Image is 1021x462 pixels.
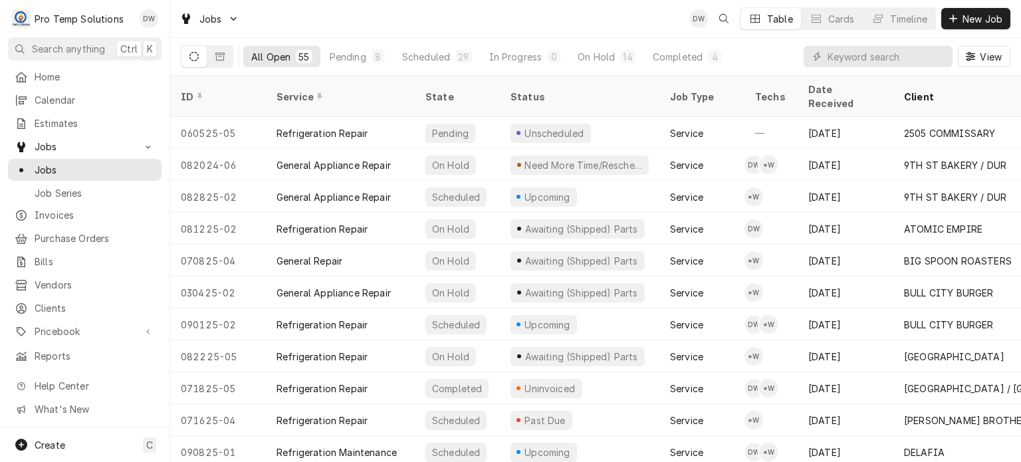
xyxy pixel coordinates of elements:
div: Uninvoiced [523,382,577,396]
span: View [977,50,1004,64]
div: — [744,117,798,149]
div: *Kevin Williams's Avatar [759,443,778,461]
div: DW [744,443,763,461]
div: Dakota Williams's Avatar [744,219,763,238]
div: *Kevin Williams's Avatar [759,379,778,398]
span: Clients [35,301,155,315]
a: Go to Jobs [174,8,245,30]
div: Completed [431,382,483,396]
span: Bills [35,255,155,269]
span: Estimates [35,116,155,130]
div: P [12,9,31,28]
button: Open search [713,8,735,29]
div: DW [744,156,763,174]
div: BULL CITY BURGER [904,318,994,332]
div: Awaiting (Shipped) Parts [523,286,639,300]
a: Purchase Orders [8,227,162,249]
span: Invoices [35,208,155,222]
div: Awaiting (Shipped) Parts [523,254,639,268]
div: 090125-02 [170,308,266,340]
div: *Kevin Williams's Avatar [744,251,763,270]
div: Timeline [890,12,927,26]
span: K [147,42,153,56]
span: Jobs [35,163,155,177]
div: Service [670,350,703,364]
div: 081225-02 [170,213,266,245]
div: Service [670,254,703,268]
a: Go to Jobs [8,136,162,158]
a: Go to Help Center [8,375,162,397]
div: ID [181,90,253,104]
div: Cards [828,12,855,26]
a: Clients [8,297,162,319]
div: Dakota Williams's Avatar [744,443,763,461]
div: [DATE] [798,181,893,213]
div: Awaiting (Shipped) Parts [523,222,639,236]
div: 29 [458,50,469,64]
div: BIG SPOON ROASTERS [904,254,1012,268]
div: BULL CITY BURGER [904,286,994,300]
a: Go to Pricebook [8,320,162,342]
div: 14 [623,50,632,64]
span: Home [35,70,155,84]
div: Service [670,286,703,300]
a: Bills [8,251,162,273]
div: Service [670,222,703,236]
input: Keyword search [828,46,946,67]
div: Pro Temp Solutions's Avatar [12,9,31,28]
div: 4 [711,50,719,64]
div: Client [904,90,1018,104]
span: What's New [35,402,154,416]
div: 0 [550,50,558,64]
div: General Appliance Repair [277,190,391,204]
div: 060525-05 [170,117,266,149]
div: 030425-02 [170,277,266,308]
span: Pricebook [35,324,135,338]
div: Scheduled [431,445,481,459]
div: General Appliance Repair [277,158,391,172]
a: Vendors [8,274,162,296]
div: DW [689,9,708,28]
span: Job Series [35,186,155,200]
div: Techs [755,90,787,104]
div: 071825-05 [170,372,266,404]
div: Service [670,126,703,140]
div: Dana Williams's Avatar [140,9,158,28]
div: Past Due [523,413,568,427]
span: Jobs [199,12,222,26]
div: [DATE] [798,149,893,181]
span: Purchase Orders [35,231,155,245]
div: Refrigeration Repair [277,382,368,396]
div: Refrigeration Repair [277,126,368,140]
div: On Hold [431,350,471,364]
div: Need More Time/Reschedule [523,158,643,172]
span: Search anything [32,42,105,56]
div: Refrigeration Repair [277,222,368,236]
div: On Hold [431,286,471,300]
div: Refrigeration Repair [277,350,368,364]
div: *Kevin Williams's Avatar [759,156,778,174]
div: Awaiting (Shipped) Parts [523,350,639,364]
div: Service [670,158,703,172]
span: Vendors [35,278,155,292]
div: *Kevin Williams's Avatar [744,347,763,366]
div: Pro Temp Solutions [35,12,124,26]
div: Service [670,382,703,396]
div: Completed [653,50,703,64]
div: DW [744,379,763,398]
div: State [425,90,489,104]
span: C [146,438,153,452]
div: Refrigeration Repair [277,318,368,332]
div: On Hold [431,222,471,236]
div: Scheduled [431,413,481,427]
div: Scheduled [402,50,450,64]
div: Upcoming [523,318,572,332]
div: General Repair [277,254,342,268]
div: 8 [374,50,382,64]
span: Calendar [35,93,155,107]
div: [DATE] [798,277,893,308]
div: *Kevin Williams's Avatar [744,283,763,302]
div: [DATE] [798,213,893,245]
div: [DATE] [798,340,893,372]
div: Refrigeration Repair [277,413,368,427]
